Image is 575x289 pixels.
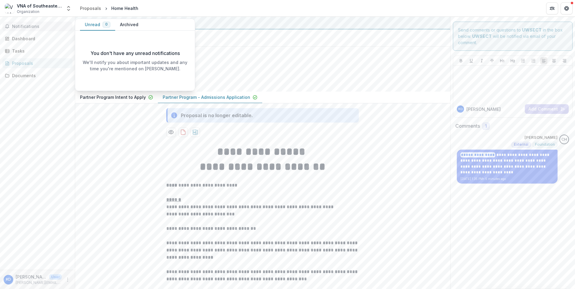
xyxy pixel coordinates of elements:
p: [PERSON_NAME] [524,135,558,141]
a: Tasks [2,46,72,56]
div: Home Health [111,5,138,11]
button: download-proposal [178,127,188,137]
div: Carli Herz [561,138,567,141]
p: [PERSON_NAME][EMAIL_ADDRESS][PERSON_NAME][DOMAIN_NAME] [16,280,62,285]
span: External [514,142,528,147]
nav: breadcrumb [78,4,141,13]
button: Get Help [561,2,573,14]
div: Karen DeSantis [6,278,11,281]
p: [PERSON_NAME] [466,106,501,112]
button: Align Left [540,57,547,64]
button: Heading 1 [499,57,506,64]
span: Foundation [535,142,555,147]
button: Bold [457,57,465,64]
button: Align Right [561,57,568,64]
p: You don't have any unread notifications [91,50,180,57]
span: 1 [485,124,487,129]
p: Partner Program - Admissions Application [163,94,250,100]
div: Proposals [80,5,101,11]
button: Add Comment [525,104,569,114]
button: Italicize [478,57,485,64]
a: Proposals [2,58,72,68]
div: UWSECT [80,19,445,26]
div: Send comments or questions to in the box below. will be notified via email of your comment. [453,22,573,51]
p: [PERSON_NAME] [16,274,47,280]
a: Dashboard [2,34,72,44]
a: Documents [2,71,72,81]
div: Proposals [12,60,68,66]
div: Dashboard [12,35,68,42]
button: Notifications [2,22,72,31]
button: Preview ed5cdcdb-57d8-4d51-96fd-d38b11d3a9d4-1.pdf [166,127,176,137]
p: [DATE] 1:35 PM • 5 minutes ago [460,177,554,181]
button: Ordered List [530,57,537,64]
span: Organization [17,9,39,14]
p: We'll notify you about important updates and any time you're mentioned on [PERSON_NAME]. [80,59,190,72]
div: Tasks [12,48,68,54]
span: 0 [105,22,108,26]
div: Karen DeSantis [458,108,463,111]
button: Strike [488,57,496,64]
button: Align Center [550,57,558,64]
strong: UWSECT [522,27,542,32]
button: Partners [546,2,558,14]
button: Archived [115,19,143,31]
button: More [64,276,71,283]
span: Notifications [12,24,70,29]
button: download-proposal [190,127,200,137]
a: Proposals [78,4,103,13]
img: VNA of Southeastern CT [5,4,14,13]
button: Underline [468,57,475,64]
div: VNA of Southeastern CT [17,3,62,9]
p: User [49,274,62,280]
button: Open entity switcher [64,2,73,14]
h2: Home Health [80,51,436,59]
p: Partner Program Intent to Apply [80,94,146,100]
button: Bullet List [519,57,527,64]
strong: UWSECT [472,34,492,39]
h2: Comments [455,123,480,129]
div: Documents [12,72,68,79]
button: Heading 2 [509,57,516,64]
button: Unread [80,19,115,31]
div: Proposal is no longer editable. [181,112,253,119]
